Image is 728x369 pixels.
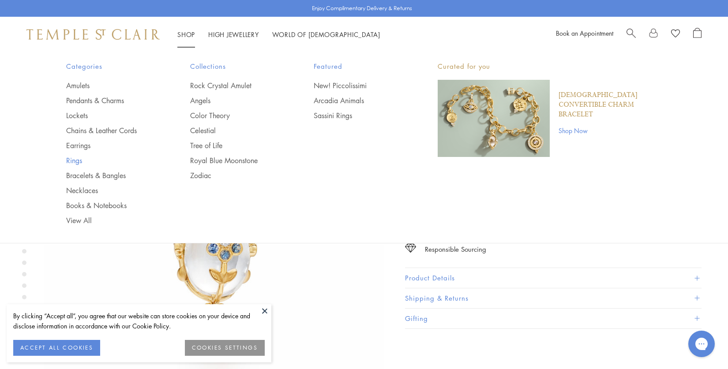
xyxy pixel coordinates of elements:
[190,81,279,90] a: Rock Crystal Amulet
[559,126,662,135] a: Shop Now
[66,156,155,165] a: Rings
[66,186,155,195] a: Necklaces
[66,126,155,135] a: Chains & Leather Cords
[66,171,155,180] a: Bracelets & Bangles
[405,309,702,328] button: Gifting
[405,268,702,288] button: Product Details
[66,201,155,210] a: Books & Notebooks
[185,340,265,356] button: COOKIES SETTINGS
[556,29,613,37] a: Book an Appointment
[66,61,155,72] span: Categories
[13,311,265,331] div: By clicking “Accept all”, you agree that our website can store cookies on your device and disclos...
[425,244,486,255] div: Responsible Sourcing
[438,61,662,72] p: Curated for you
[66,141,155,150] a: Earrings
[684,328,719,360] iframe: Gorgias live chat messenger
[190,111,279,120] a: Color Theory
[66,216,155,225] a: View All
[13,340,100,356] button: ACCEPT ALL COOKIES
[190,156,279,165] a: Royal Blue Moonstone
[559,90,662,119] a: [DEMOGRAPHIC_DATA] Convertible Charm Bracelet
[26,29,160,40] img: Temple St. Clair
[190,141,279,150] a: Tree of Life
[627,28,636,41] a: Search
[190,171,279,180] a: Zodiac
[177,30,195,39] a: ShopShop
[66,96,155,105] a: Pendants & Charms
[272,30,380,39] a: World of [DEMOGRAPHIC_DATA]World of [DEMOGRAPHIC_DATA]
[177,29,380,40] nav: Main navigation
[405,288,702,308] button: Shipping & Returns
[693,28,702,41] a: Open Shopping Bag
[671,28,680,41] a: View Wishlist
[312,4,412,13] p: Enjoy Complimentary Delivery & Returns
[66,81,155,90] a: Amulets
[190,61,279,72] span: Collections
[208,30,259,39] a: High JewelleryHigh Jewellery
[314,61,402,72] span: Featured
[314,111,402,120] a: Sassini Rings
[314,96,402,105] a: Arcadia Animals
[190,126,279,135] a: Celestial
[66,111,155,120] a: Lockets
[405,244,416,253] img: icon_sourcing.svg
[314,81,402,90] a: New! Piccolissimi
[190,96,279,105] a: Angels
